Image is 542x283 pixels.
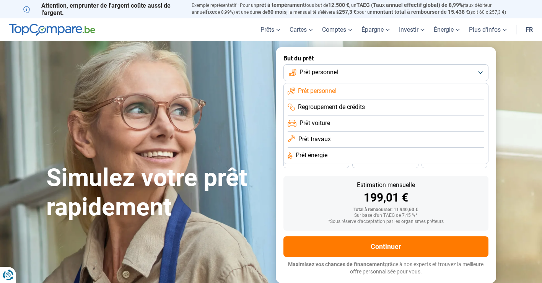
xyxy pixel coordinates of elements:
span: Maximisez vos chances de financement [288,261,385,267]
img: TopCompare [9,24,95,36]
p: grâce à nos experts et trouvez la meilleure offre personnalisée pour vous. [283,261,488,276]
div: Sur base d'un TAEG de 7,45 %* [290,213,482,218]
button: Continuer [283,236,488,257]
a: Prêts [256,18,285,41]
span: Prêt personnel [298,87,337,95]
span: TAEG (Taux annuel effectif global) de 8,99% [356,2,463,8]
h1: Simulez votre prêt rapidement [46,163,267,222]
span: 30 mois [377,160,394,165]
span: Regroupement de crédits [298,103,365,111]
span: fixe [206,9,215,15]
span: Prêt énergie [296,151,327,159]
a: Comptes [317,18,357,41]
span: 257,3 € [339,9,356,15]
label: But du prêt [283,55,488,62]
span: prêt à tempérament [256,2,305,8]
span: 12.500 € [328,2,349,8]
a: Plus d'infos [464,18,511,41]
button: Prêt personnel [283,64,488,81]
a: Cartes [285,18,317,41]
span: 36 mois [308,160,325,165]
a: fr [521,18,537,41]
span: Prêt personnel [299,68,338,76]
a: Investir [394,18,429,41]
div: 199,01 € [290,192,482,203]
span: 24 mois [446,160,463,165]
span: Prêt voiture [299,119,330,127]
div: Estimation mensuelle [290,182,482,188]
span: montant total à rembourser de 15.438 € [373,9,469,15]
p: Attention, emprunter de l'argent coûte aussi de l'argent. [23,2,182,16]
span: Prêt travaux [298,135,331,143]
span: 60 mois [267,9,286,15]
a: Épargne [357,18,394,41]
div: Total à rembourser: 11 940,60 € [290,207,482,213]
div: *Sous réserve d'acceptation par les organismes prêteurs [290,219,482,224]
a: Énergie [429,18,464,41]
p: Exemple représentatif : Pour un tous but de , un (taux débiteur annuel de 8,99%) et une durée de ... [192,2,519,16]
